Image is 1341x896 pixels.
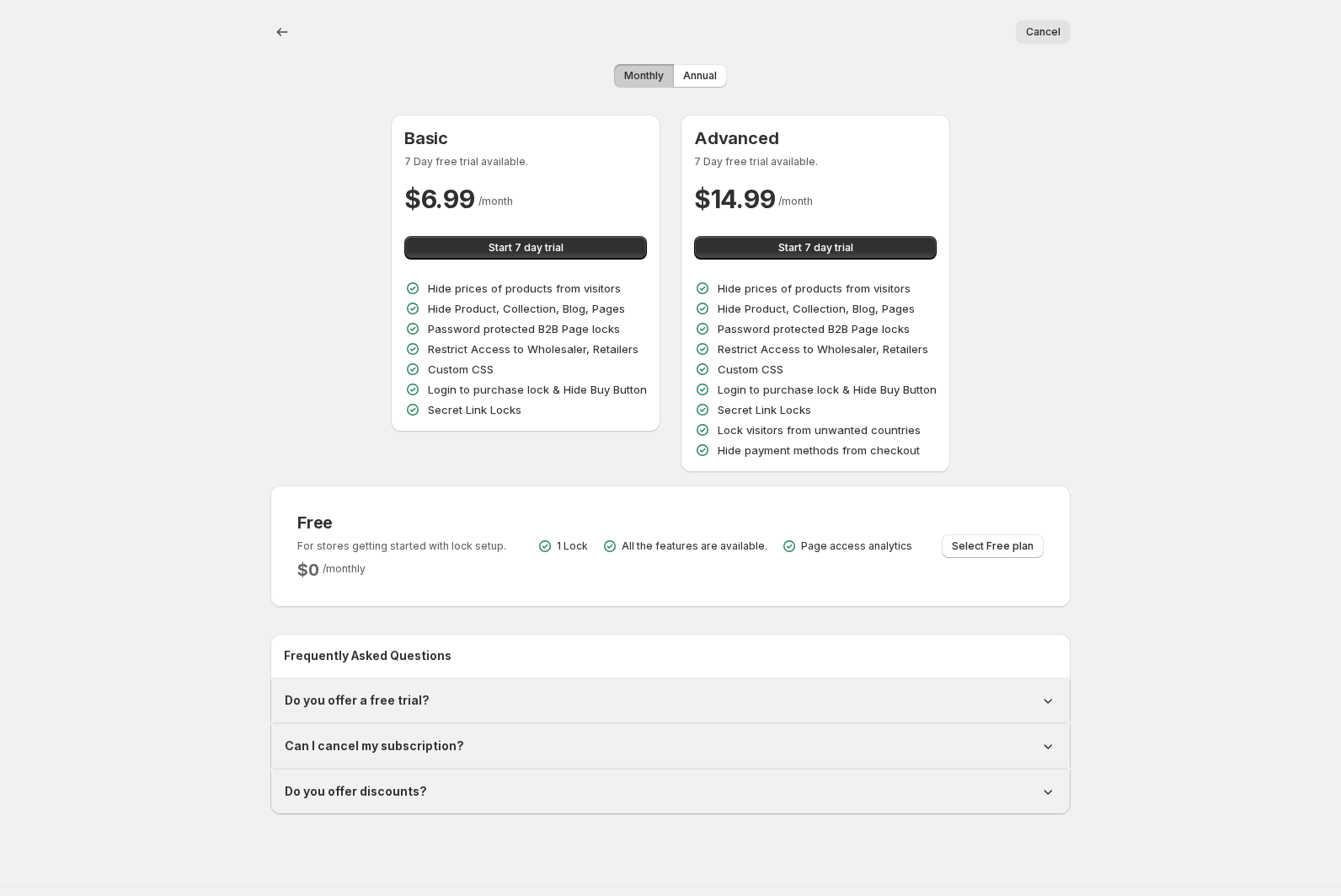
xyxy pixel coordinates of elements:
p: For stores getting started with lock setup. [297,539,506,553]
p: Secret Link Locks [718,401,811,418]
h1: Can I cancel my subscription? [285,738,464,754]
span: / monthly [323,562,366,575]
p: All the features are available. [622,539,767,553]
button: Monthly [614,64,674,88]
span: Monthly [624,69,664,83]
h2: $ 14.99 [694,182,775,216]
p: Restrict Access to Wholesaler, Retailers [718,341,928,357]
p: 7 Day free trial available. [404,155,647,169]
p: Hide payment methods from checkout [718,442,920,459]
p: Secret Link Locks [428,401,521,418]
h2: $ 0 [297,560,319,580]
p: Hide prices of products from visitors [718,280,911,297]
span: Start 7 day trial [489,241,564,255]
p: Login to purchase lock & Hide Buy Button [718,381,937,398]
span: / month [478,195,513,207]
p: Password protected B2B Page locks [428,320,620,337]
p: Lock visitors from unwanted countries [718,421,921,438]
p: 1 Lock [557,539,588,553]
span: Start 7 day trial [778,241,853,255]
span: Select Free plan [952,539,1034,553]
p: Custom CSS [718,361,783,378]
button: Start 7 day trial [694,236,937,260]
button: back [270,20,294,44]
h1: Do you offer a free trial? [285,692,430,709]
span: Annual [683,69,717,83]
span: Cancel [1026,25,1061,39]
p: Restrict Access to Wholesaler, Retailers [428,341,638,357]
h3: Free [297,512,506,533]
p: Login to purchase lock & Hide Buy Button [428,381,647,398]
button: Cancel [1016,20,1071,44]
h3: Basic [404,128,647,148]
p: Hide Product, Collection, Blog, Pages [718,300,915,317]
button: Annual [673,64,727,88]
button: Start 7 day trial [404,236,647,260]
h2: $ 6.99 [404,182,475,216]
p: Hide prices of products from visitors [428,280,621,297]
button: Select Free plan [942,534,1044,558]
p: Hide Product, Collection, Blog, Pages [428,300,625,317]
p: 7 Day free trial available. [694,155,937,169]
h2: Frequently Asked Questions [284,647,1057,664]
h3: Advanced [694,128,937,148]
h1: Do you offer discounts? [285,783,427,800]
p: Custom CSS [428,361,494,378]
span: / month [778,195,813,207]
p: Page access analytics [801,539,912,553]
p: Password protected B2B Page locks [718,320,910,337]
